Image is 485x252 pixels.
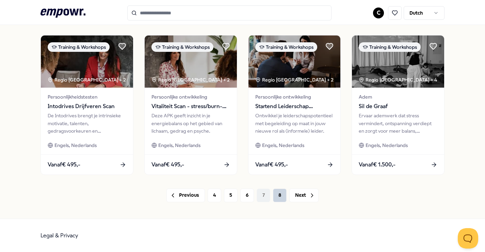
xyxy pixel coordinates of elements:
[48,160,80,169] span: Vanaf € 495,-
[48,76,126,84] div: Regio [GEOGRAPHIC_DATA] + 2
[224,189,238,202] button: 5
[248,35,341,88] img: package image
[359,42,421,52] div: Training & Workshops
[166,189,205,202] button: Previous
[359,93,437,101] span: Adem
[255,160,288,169] span: Vanaf € 495,-
[255,42,317,52] div: Training & Workshops
[54,142,97,149] span: Engels, Nederlands
[48,93,126,101] span: Persoonlijkheidstesten
[48,102,126,111] span: Intodrives Drijfveren Scan
[145,35,237,88] img: package image
[255,112,334,135] div: Ontwikkel je leiderschapspotentieel met begeleiding op maat in jouw nieuwe rol als (informele) le...
[248,35,341,175] a: package imageTraining & WorkshopsRegio [GEOGRAPHIC_DATA] + 2Persoonlijke ontwikkelingStartend Lei...
[151,76,230,84] div: Regio [GEOGRAPHIC_DATA] + 2
[151,42,213,52] div: Training & Workshops
[359,160,395,169] span: Vanaf € 1.500,-
[151,160,184,169] span: Vanaf € 495,-
[48,42,110,52] div: Training & Workshops
[359,112,437,135] div: Ervaar ademwerk dat stress vermindert, ontspanning verdiept en zorgt voor meer balans, creativite...
[41,35,133,175] a: package imageTraining & WorkshopsRegio [GEOGRAPHIC_DATA] + 2PersoonlijkheidstestenIntodrives Drij...
[151,112,230,135] div: Deze APK geeft inzicht in je energiebalans op het gebied van lichaam, gedrag en psyche.
[151,102,230,111] span: Vitaliteit Scan - stress/burn-out
[289,189,319,202] button: Next
[240,189,254,202] button: 6
[255,93,334,101] span: Persoonlijke ontwikkeling
[127,5,332,20] input: Search for products, categories or subcategories
[41,232,78,239] a: Legal & Privacy
[255,76,334,84] div: Regio [GEOGRAPHIC_DATA] + 2
[366,142,408,149] span: Engels, Nederlands
[158,142,200,149] span: Engels, Nederlands
[352,35,444,175] a: package imageTraining & WorkshopsRegio [GEOGRAPHIC_DATA] + 4AdemSil de GraafErvaar ademwerk dat s...
[262,142,304,149] span: Engels, Nederlands
[41,35,133,88] img: package image
[352,35,444,88] img: package image
[458,228,478,249] iframe: Help Scout Beacon - Open
[359,102,437,111] span: Sil de Graaf
[273,189,287,202] button: 8
[373,8,384,18] button: C
[151,93,230,101] span: Persoonlijke ontwikkeling
[48,112,126,135] div: De Intodrives brengt je intrinsieke motivatie, talenten, gedragsvoorkeuren en ontwikkelbehoefte i...
[359,76,437,84] div: Regio [GEOGRAPHIC_DATA] + 4
[144,35,237,175] a: package imageTraining & WorkshopsRegio [GEOGRAPHIC_DATA] + 2Persoonlijke ontwikkelingVitaliteit S...
[208,189,221,202] button: 4
[255,102,334,111] span: Startend Leiderschap Programma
